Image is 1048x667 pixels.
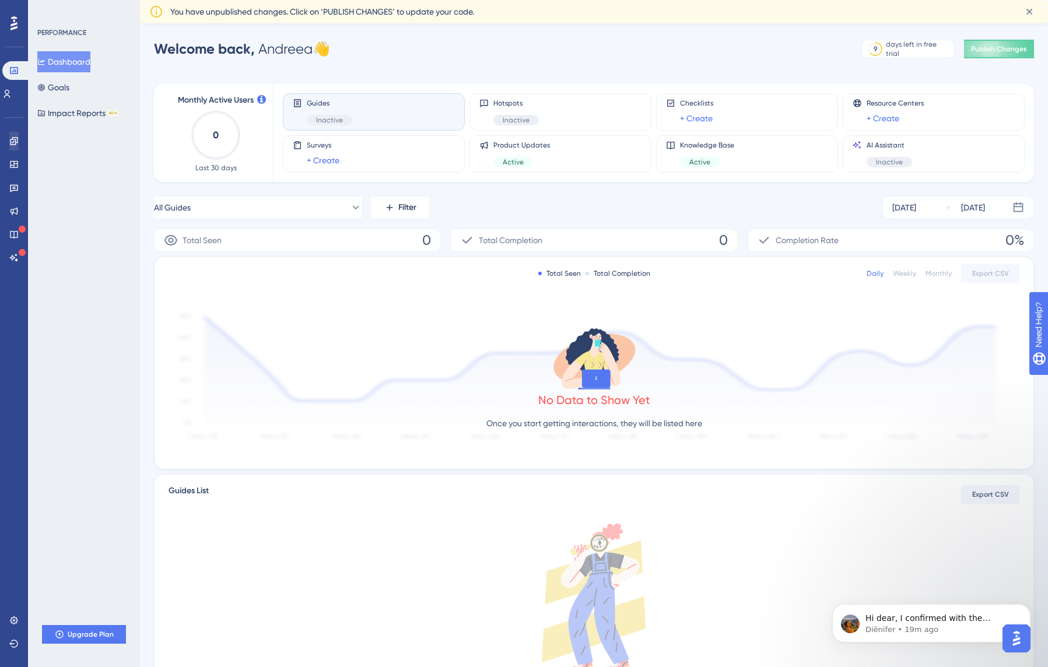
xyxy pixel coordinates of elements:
[538,269,581,278] div: Total Seen
[23,23,101,39] img: logo
[169,484,209,505] span: Guides List
[23,83,210,122] p: Hi [PERSON_NAME]! 👋 🌊
[52,196,84,208] div: Diênifer
[169,19,192,42] img: Profile image for Diênifer
[886,40,951,58] div: days left in free trial
[147,19,170,42] img: Profile image for Begum
[961,264,1019,283] button: Export CSV
[503,157,524,167] span: Active
[23,122,210,142] p: How can we help?
[503,115,530,125] span: Inactive
[867,111,899,125] a: + Create
[24,334,209,346] div: Schedule a demo session with us!
[117,364,233,410] button: Messages
[680,111,713,125] a: + Create
[307,141,339,150] span: Surveys
[68,630,114,639] span: Upgrade Plan
[961,201,985,215] div: [DATE]
[926,269,952,278] div: Monthly
[961,485,1019,504] button: Export CSV
[108,110,118,116] div: BETA
[719,231,728,250] span: 0
[398,201,416,215] span: Filter
[195,163,237,173] span: Last 30 days
[689,157,710,167] span: Active
[86,196,127,208] div: • 19m ago
[12,174,221,217] div: Profile image for DiêniferHi dear, I confirmed with the responsible team that yearly plans alread...
[586,269,650,278] div: Total Completion
[307,99,352,108] span: Guides
[213,129,219,141] text: 0
[12,325,221,380] div: Schedule a demo session with us!Meet with our onboarding experts. Let's fuel your product growth ...
[201,19,222,40] div: Close
[892,201,916,215] div: [DATE]
[154,201,191,215] span: All Guides
[24,167,209,179] div: Recent message
[493,99,539,108] span: Hotspots
[680,99,713,108] span: Checklists
[37,103,118,124] button: Impact ReportsBETA
[125,19,148,42] img: Profile image for Simay
[893,269,916,278] div: Weekly
[680,141,734,150] span: Knowledge Base
[371,196,429,219] button: Filter
[307,153,339,167] a: + Create
[493,141,550,150] span: Product Updates
[867,141,912,150] span: AI Assistant
[999,621,1034,656] iframe: UserGuiding AI Assistant Launcher
[538,392,650,408] div: No Data to Show Yet
[971,44,1027,54] span: Publish Changes
[45,393,71,401] span: Home
[874,44,878,54] div: 9
[24,272,209,296] h2: Book a demo with a sales representative
[170,5,474,19] span: You have unpublished changes. Click on ‘PUBLISH CHANGES’ to update your code.
[972,269,1009,278] span: Export CSV
[486,416,702,430] p: Once you start getting interactions, they will be listed here
[972,490,1009,499] span: Export CSV
[867,99,924,108] span: Resource Centers
[867,269,884,278] div: Daily
[178,93,254,107] span: Monthly Active Users
[24,347,205,369] span: Meet with our onboarding experts. Let's fuel your product growth together!
[24,184,47,208] img: Profile image for Diênifer
[12,224,222,256] div: Send us a message
[24,234,195,246] div: Send us a message
[154,40,330,58] div: Andreea 👋
[154,40,255,57] span: Welcome back,
[479,233,542,247] span: Total Completion
[37,77,69,98] button: Goals
[422,231,431,250] span: 0
[12,157,222,218] div: Recent messageProfile image for DiêniferHi dear, I confirmed with the responsible team that yearl...
[964,40,1034,58] button: Publish Changes
[37,28,86,37] div: PERFORMANCE
[42,625,126,644] button: Upgrade Plan
[27,3,73,17] span: Need Help?
[154,196,362,219] button: All Guides
[815,580,1048,661] iframe: Intercom notifications message
[1005,231,1024,250] span: 0%
[776,233,839,247] span: Completion Rate
[876,157,903,167] span: Inactive
[155,393,195,401] span: Messages
[316,115,343,125] span: Inactive
[37,51,90,72] button: Dashboard
[183,233,222,247] span: Total Seen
